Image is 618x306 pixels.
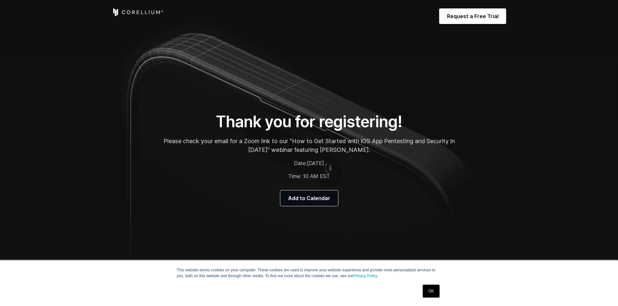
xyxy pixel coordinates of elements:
a: Add to Calendar [280,190,338,206]
span: Add to Calendar [288,194,330,202]
h1: Thank you for registering! [163,112,455,131]
a: Request a Free Trial [439,8,506,24]
a: OK [423,285,439,298]
span: [DATE] [307,160,324,166]
span: Request a Free Trial [447,12,499,20]
p: Date: [163,159,455,167]
a: Corellium Home [112,8,164,16]
p: Time: 10 AM EST [163,172,455,180]
p: This website stores cookies on your computer. These cookies are used to improve your website expe... [177,267,442,279]
a: Privacy Policy. [353,274,378,278]
p: Please check your email for a Zoom link to our “How to Get Started with iOS App Pentesting and Se... [163,137,455,154]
